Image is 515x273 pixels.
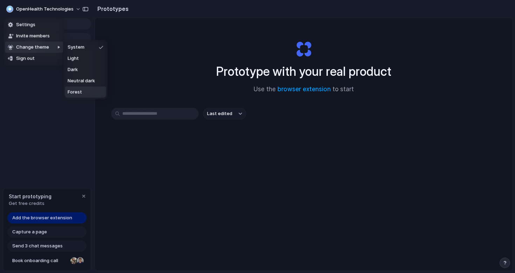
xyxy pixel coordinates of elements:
span: Dark [68,66,78,73]
span: Neutral dark [68,78,95,85]
span: Light [68,55,79,62]
span: System [68,44,84,51]
span: Change theme [16,44,49,51]
span: Settings [16,21,35,28]
span: Sign out [16,55,35,62]
span: Forest [68,89,82,96]
span: Invite members [16,33,50,40]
